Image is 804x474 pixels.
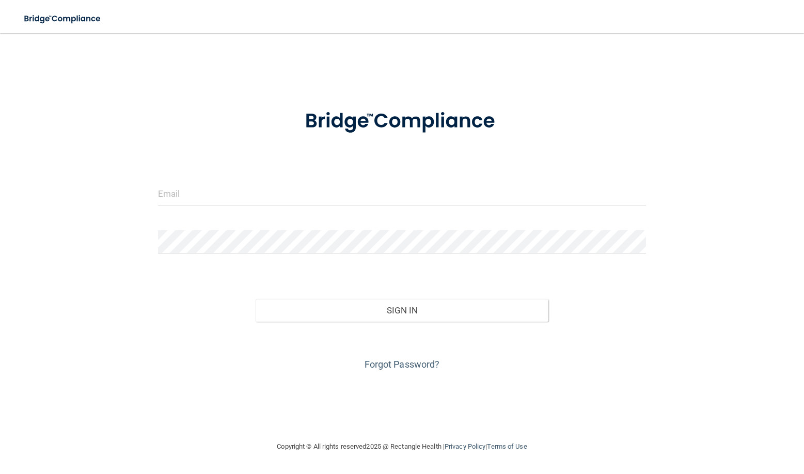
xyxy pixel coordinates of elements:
[214,430,591,463] div: Copyright © All rights reserved 2025 @ Rectangle Health | |
[445,443,485,450] a: Privacy Policy
[487,443,527,450] a: Terms of Use
[284,95,521,148] img: bridge_compliance_login_screen.278c3ca4.svg
[15,8,111,29] img: bridge_compliance_login_screen.278c3ca4.svg
[256,299,548,322] button: Sign In
[365,359,440,370] a: Forgot Password?
[158,182,646,206] input: Email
